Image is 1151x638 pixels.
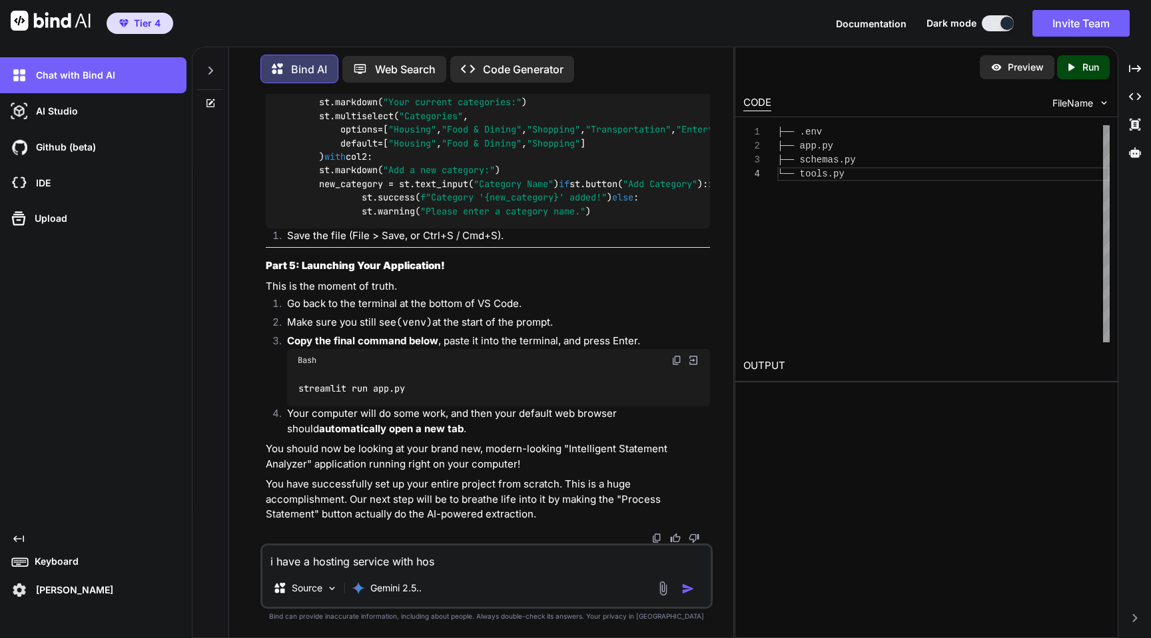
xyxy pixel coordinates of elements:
[399,110,463,122] span: "Categories"
[420,205,585,217] span: "Please enter a category name."
[298,355,316,366] span: Bash
[655,581,671,596] img: attachment
[266,442,710,472] p: You should now be looking at your brand new, modern-looking "Intelligent Statement Analyzer" appl...
[396,316,432,329] code: (venv)
[287,334,438,347] strong: Copy the final command below
[276,334,710,406] li: , paste it into the terminal, and press Enter.
[326,583,338,594] img: Pick Models
[31,69,115,82] p: Chat with Bind AI
[420,192,607,204] span: f"Category ' ' added!"
[708,178,719,190] span: if
[484,192,559,204] span: {new_category}
[777,155,856,165] span: ├── schemas.py
[442,137,522,149] span: "Food & Dining"
[777,127,822,137] span: ├── .env
[474,178,554,190] span: "Category Name"
[8,64,31,87] img: darkChat
[670,533,681,543] img: like
[31,141,96,154] p: Github (beta)
[442,124,522,136] span: "Food & Dining"
[1082,61,1099,74] p: Run
[743,153,760,167] div: 3
[319,422,464,435] strong: automatically open a new tab
[743,139,760,153] div: 2
[927,17,976,30] span: Dark mode
[276,315,710,334] li: Make sure you still see at the start of the prompt.
[687,354,699,366] img: Open in Browser
[623,178,697,190] span: "Add Category"
[119,19,129,27] img: premium
[676,124,756,136] span: "Entertainment"
[743,167,760,181] div: 4
[651,533,662,543] img: copy
[266,477,710,522] p: You have successfully set up your entire project from scratch. This is a huge accomplishment. Our...
[689,533,699,543] img: dislike
[266,279,710,294] p: This is the moment of truth.
[8,579,31,601] img: settings
[735,350,1118,382] h2: OUTPUT
[612,192,633,204] span: else
[370,581,422,595] p: Gemini 2.5..
[8,100,31,123] img: darkAi-studio
[134,17,161,30] span: Tier 4
[777,168,845,179] span: └── tools.py
[777,141,833,151] span: ├── app.py
[352,581,365,595] img: Gemini 2.5 Pro
[1052,97,1093,110] span: FileName
[31,583,113,597] p: [PERSON_NAME]
[681,582,695,595] img: icon
[8,136,31,159] img: githubDark
[1098,97,1110,109] img: chevron down
[266,259,445,272] strong: Part 5: Launching Your Application!
[743,95,771,111] div: CODE
[383,164,495,176] span: "Add a new category:"
[292,581,322,595] p: Source
[483,61,564,77] p: Code Generator
[836,17,907,31] button: Documentation
[11,11,91,31] img: Bind AI
[107,13,173,34] button: premiumTier 4
[671,355,682,366] img: copy
[31,105,78,118] p: AI Studio
[262,545,711,569] textarea: i have a hosting service with hos
[8,172,31,194] img: cloudideIcon
[375,61,436,77] p: Web Search
[276,228,710,247] li: Save the file (File > Save, or Ctrl+S / Cmd+S).
[1008,61,1044,74] p: Preview
[388,124,436,136] span: "Housing"
[29,212,67,225] p: Upload
[298,382,406,396] code: streamlit run app.py
[388,137,436,149] span: "Housing"
[1032,10,1130,37] button: Invite Team
[276,296,710,315] li: Go back to the terminal at the bottom of VS Code.
[383,97,522,109] span: "Your current categories:"
[527,124,580,136] span: "Shopping"
[559,178,570,190] span: if
[585,124,671,136] span: "Transportation"
[990,61,1002,73] img: preview
[29,555,79,568] p: Keyboard
[31,176,51,190] p: IDE
[743,125,760,139] div: 1
[324,151,346,162] span: with
[836,18,907,29] span: Documentation
[276,406,710,436] li: Your computer will do some work, and then your default web browser should .
[291,61,327,77] p: Bind AI
[260,611,713,621] p: Bind can provide inaccurate information, including about people. Always double-check its answers....
[527,137,580,149] span: "Shopping"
